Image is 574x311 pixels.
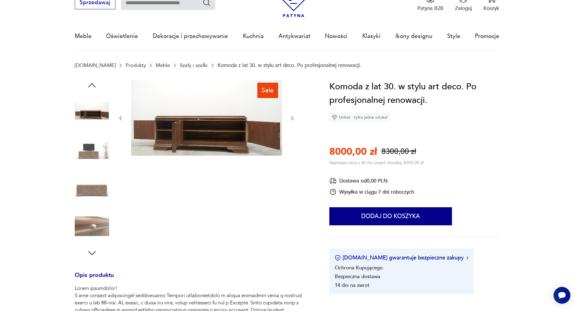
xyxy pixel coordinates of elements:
div: Wysyłka w ciągu 7 dni roboczych [329,188,414,195]
p: Komoda z lat 30. w stylu art deco. Po profesjonalnej renowacji. [218,62,361,68]
a: Kuchnia [243,22,264,50]
a: Ikony designu [395,22,432,50]
a: Antykwariat [278,22,310,50]
p: Zaloguj [455,5,472,12]
button: [DOMAIN_NAME] gwarantuje bezpieczne zakupy [335,254,468,262]
a: Produkty [126,62,146,68]
a: Meble [156,62,170,68]
div: Dostawa od 0,00 PLN [329,177,414,185]
img: Zdjęcie produktu Komoda z lat 30. w stylu art deco. Po profesjonalnej renowacji. [75,171,109,205]
a: Dekoracje i przechowywanie [153,22,228,50]
a: [DOMAIN_NAME] [75,62,116,68]
p: Koszyk [483,5,499,12]
h1: Komoda z lat 30. w stylu art deco. Po profesjonalnej renowacji. [329,80,499,107]
a: Nowości [325,22,347,50]
img: Ikona diamentu [332,115,337,120]
img: Ikona certyfikatu [335,255,341,261]
a: Meble [75,22,92,50]
img: Zdjęcie produktu Komoda z lat 30. w stylu art deco. Po profesjonalnej renowacji. [75,94,109,128]
img: Ikona strzałki w prawo [466,256,468,259]
img: Zdjęcie produktu Komoda z lat 30. w stylu art deco. Po profesjonalnej renowacji. [131,80,282,156]
li: 14 dni na zwrot [335,282,369,289]
button: Dodaj do koszyka [329,207,452,225]
p: 8000,00 zł [329,145,377,158]
a: Promocje [475,22,499,50]
img: Zdjęcie produktu Komoda z lat 30. w stylu art deco. Po profesjonalnej renowacji. [75,209,109,243]
div: Sale [257,83,278,98]
iframe: Smartsupp widget button [554,287,570,304]
a: Oświetlenie [106,22,138,50]
img: Ikona dostawy [329,177,337,185]
img: Zdjęcie produktu Komoda z lat 30. w stylu art deco. Po profesjonalnej renowacji. [75,132,109,167]
a: Klasyki [362,22,381,50]
li: Ochrona Kupującego [335,264,383,271]
div: Unikat - tylko jedna sztuka! [329,113,390,122]
h3: Opis produktu [75,273,312,285]
p: Najniższa cena z 30 dni przed obniżką: 8300,00 zł [329,160,423,166]
a: Szafy i szafki [180,62,208,68]
a: Sprzedawaj [75,1,115,5]
p: Patyna B2B [417,5,444,12]
li: Bezpieczna dostawa [335,273,380,280]
p: 8300,00 zł [381,146,416,157]
a: Style [447,22,460,50]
